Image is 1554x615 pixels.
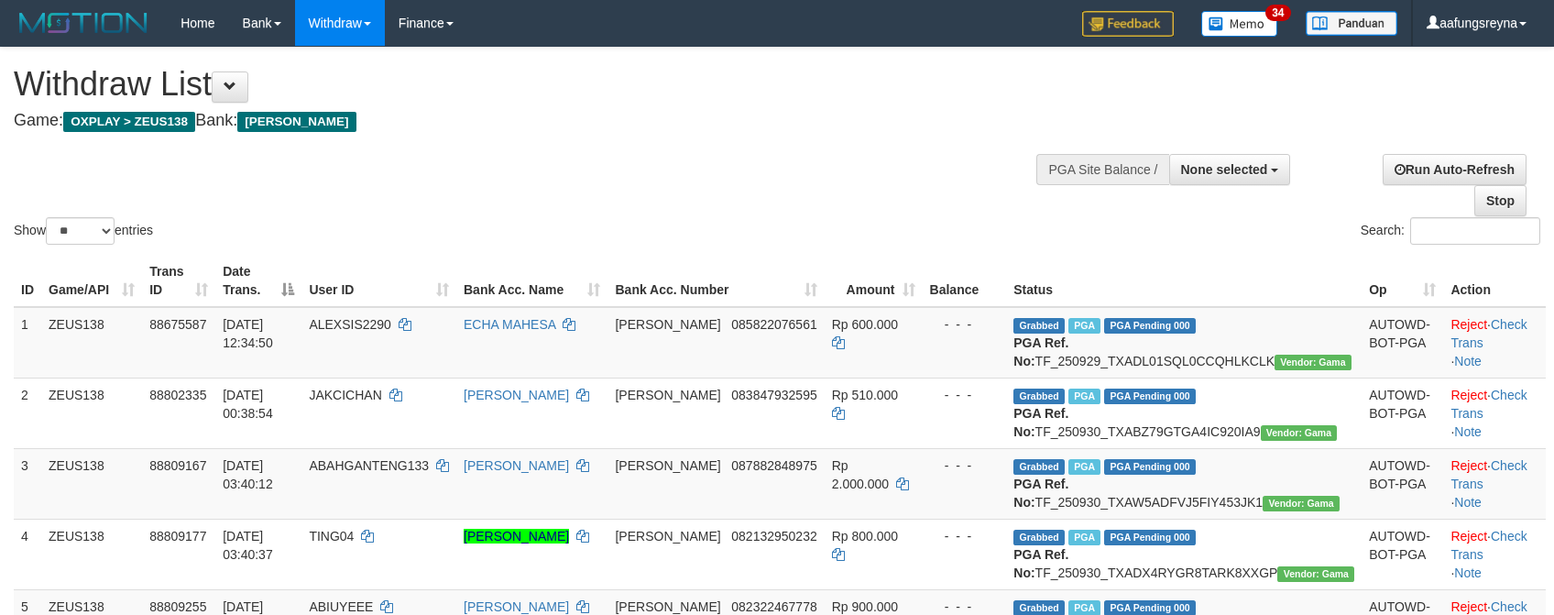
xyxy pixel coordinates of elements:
span: 34 [1265,5,1290,21]
label: Search: [1361,217,1540,245]
td: 1 [14,307,41,379]
a: Check Trans [1450,388,1527,421]
img: Feedback.jpg [1082,11,1174,37]
span: Copy 082322467778 to clipboard [731,599,816,614]
th: Date Trans.: activate to sort column descending [215,255,301,307]
span: [PERSON_NAME] [615,599,720,614]
a: Reject [1450,388,1487,402]
span: [DATE] 03:40:12 [223,458,273,491]
a: [PERSON_NAME] [464,388,569,402]
img: Button%20Memo.svg [1201,11,1278,37]
span: None selected [1181,162,1268,177]
span: Rp 800.000 [832,529,898,544]
span: 88809167 [149,458,206,473]
a: [PERSON_NAME] [464,529,569,544]
span: 88802335 [149,388,206,402]
span: 88809177 [149,529,206,544]
span: JAKCICHAN [309,388,381,402]
span: Vendor URL: https://trx31.1velocity.biz [1263,496,1340,511]
th: Game/API: activate to sort column ascending [41,255,142,307]
td: TF_250930_TXAW5ADFVJ5FIY453JK1 [1006,448,1362,519]
span: Grabbed [1013,389,1065,404]
span: Grabbed [1013,459,1065,475]
span: 88809255 [149,599,206,614]
a: [PERSON_NAME] [464,458,569,473]
div: - - - [930,527,1000,545]
b: PGA Ref. No: [1013,477,1068,510]
select: Showentries [46,217,115,245]
a: Run Auto-Refresh [1383,154,1527,185]
span: ABIUYEEE [309,599,373,614]
th: Bank Acc. Name: activate to sort column ascending [456,255,607,307]
button: None selected [1169,154,1291,185]
span: 88675587 [149,317,206,332]
td: ZEUS138 [41,307,142,379]
div: PGA Site Balance / [1036,154,1168,185]
input: Search: [1410,217,1540,245]
span: [PERSON_NAME] [615,388,720,402]
label: Show entries [14,217,153,245]
span: Marked by aaftanly [1068,530,1100,545]
span: Rp 600.000 [832,317,898,332]
a: Check Trans [1450,317,1527,350]
a: [PERSON_NAME] [464,599,569,614]
span: ALEXSIS2290 [309,317,391,332]
span: ABAHGANTENG133 [309,458,429,473]
a: Check Trans [1450,458,1527,491]
td: AUTOWD-BOT-PGA [1362,448,1443,519]
a: Reject [1450,599,1487,614]
span: Copy 085822076561 to clipboard [731,317,816,332]
td: AUTOWD-BOT-PGA [1362,519,1443,589]
th: Balance [923,255,1007,307]
span: [PERSON_NAME] [615,529,720,544]
a: Note [1454,566,1482,580]
h4: Game: Bank: [14,112,1018,130]
span: Grabbed [1013,530,1065,545]
span: Vendor URL: https://trx31.1velocity.biz [1261,425,1338,441]
td: · · [1443,519,1546,589]
span: [DATE] 12:34:50 [223,317,273,350]
td: 4 [14,519,41,589]
td: ZEUS138 [41,378,142,448]
td: ZEUS138 [41,519,142,589]
span: Vendor URL: https://trx31.1velocity.biz [1277,566,1354,582]
th: Trans ID: activate to sort column ascending [142,255,215,307]
span: Copy 087882848975 to clipboard [731,458,816,473]
span: PGA Pending [1104,459,1196,475]
span: Grabbed [1013,318,1065,334]
span: PGA Pending [1104,389,1196,404]
span: OXPLAY > ZEUS138 [63,112,195,132]
td: 2 [14,378,41,448]
span: [PERSON_NAME] [615,458,720,473]
b: PGA Ref. No: [1013,335,1068,368]
b: PGA Ref. No: [1013,547,1068,580]
span: Copy 083847932595 to clipboard [731,388,816,402]
span: Rp 2.000.000 [832,458,889,491]
span: [PERSON_NAME] [237,112,356,132]
span: Marked by aafsreyleap [1068,389,1100,404]
a: Note [1454,354,1482,368]
th: Amount: activate to sort column ascending [825,255,923,307]
span: PGA Pending [1104,318,1196,334]
td: AUTOWD-BOT-PGA [1362,378,1443,448]
img: panduan.png [1306,11,1397,36]
th: ID [14,255,41,307]
a: Reject [1450,458,1487,473]
h1: Withdraw List [14,66,1018,103]
span: [DATE] 03:40:37 [223,529,273,562]
td: 3 [14,448,41,519]
th: Action [1443,255,1546,307]
span: Vendor URL: https://trx31.1velocity.biz [1275,355,1352,370]
a: Reject [1450,317,1487,332]
span: Rp 510.000 [832,388,898,402]
th: Status [1006,255,1362,307]
div: - - - [930,315,1000,334]
span: Rp 900.000 [832,599,898,614]
td: · · [1443,448,1546,519]
th: Op: activate to sort column ascending [1362,255,1443,307]
td: AUTOWD-BOT-PGA [1362,307,1443,379]
td: · · [1443,378,1546,448]
div: - - - [930,456,1000,475]
a: Stop [1474,185,1527,216]
span: [DATE] 00:38:54 [223,388,273,421]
